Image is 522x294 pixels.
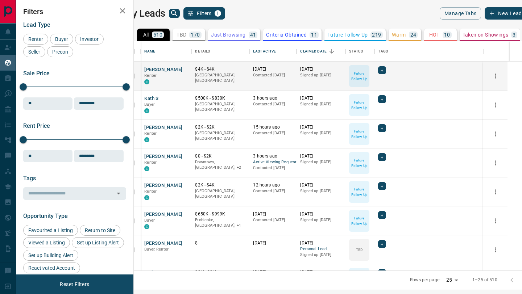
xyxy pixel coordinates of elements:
p: [GEOGRAPHIC_DATA], [GEOGRAPHIC_DATA] [195,130,246,142]
button: more [490,71,501,81]
p: Midtown | Central, Toronto [195,159,246,171]
h2: Filters [23,7,126,16]
p: TBD [177,32,186,37]
span: Set up Listing Alert [74,240,121,245]
div: + [378,153,386,161]
button: more [490,186,501,197]
span: Sale Price [23,70,50,77]
span: + [381,96,383,103]
div: condos.ca [144,166,149,171]
p: Signed up [DATE] [300,252,342,258]
span: Buyer, Renter [144,247,169,252]
span: Renter [144,131,157,136]
p: [DATE] [300,66,342,72]
button: Open [113,188,124,198]
span: Favourited a Listing [26,227,75,233]
p: [DATE] [300,182,342,188]
p: Signed up [DATE] [300,188,342,194]
div: + [378,211,386,219]
button: Kath S [144,95,158,102]
p: Signed up [DATE] [300,217,342,223]
div: condos.ca [144,108,149,113]
p: Future Follow Up [350,129,369,139]
p: Just Browsing [211,32,245,37]
div: Set up Listing Alert [72,237,124,248]
button: Reset Filters [55,278,94,290]
button: Styles [144,269,158,276]
p: Toronto [195,217,246,228]
div: Status [345,41,374,62]
div: Seller [23,46,45,57]
div: Claimed Date [300,41,327,62]
div: condos.ca [144,79,149,84]
p: [DATE] [300,124,342,130]
span: Opportunity Type [23,213,68,219]
div: + [378,66,386,74]
p: 10 [444,32,450,37]
p: Contacted [DATE] [253,188,293,194]
p: Future Follow Up [327,32,368,37]
button: Sort [327,46,337,56]
div: Name [144,41,155,62]
div: + [378,182,386,190]
div: 25 [443,275,461,285]
div: Renter [23,34,48,45]
div: Status [349,41,363,62]
div: Reactivated Account [23,262,80,273]
p: Future Follow Up [350,215,369,226]
p: [DATE] [300,95,342,101]
button: more [490,129,501,139]
span: + [381,240,383,248]
div: Details [195,41,210,62]
p: $4K - $4K [195,66,246,72]
p: Signed up [DATE] [300,72,342,78]
div: Claimed Date [297,41,345,62]
p: 3 hours ago [253,95,293,101]
p: All [143,32,149,37]
p: 24 [410,32,417,37]
span: Return to Site [82,227,118,233]
button: more [490,244,501,255]
p: Contacted [DATE] [253,72,293,78]
span: Seller [26,49,43,55]
span: Buyer [53,36,71,42]
p: [GEOGRAPHIC_DATA], [GEOGRAPHIC_DATA] [195,188,246,199]
div: Name [141,41,191,62]
span: Tags [23,175,36,182]
p: $--- [195,240,246,246]
p: [DATE] [253,66,293,72]
p: Future Follow Up [350,71,369,81]
div: Return to Site [80,225,120,236]
div: condos.ca [144,224,149,229]
span: Active Viewing Request [253,159,293,165]
p: 3 [513,32,515,37]
div: Investor [75,34,104,45]
button: [PERSON_NAME] [144,240,182,247]
p: Future Follow Up [350,100,369,110]
p: Rows per page: [410,277,440,283]
div: + [378,269,386,277]
p: [DATE] [300,211,342,217]
p: $0 - $2K [195,153,246,159]
div: + [378,124,386,132]
span: + [381,182,383,190]
span: Buyer [144,218,155,223]
button: [PERSON_NAME] [144,153,182,160]
span: + [381,125,383,132]
p: Future Follow Up [350,186,369,197]
p: [DATE] [253,240,293,246]
span: Precon [50,49,71,55]
span: + [381,211,383,219]
button: search button [169,9,180,18]
span: Renter [144,189,157,194]
span: Viewed a Listing [26,240,67,245]
p: HOT [429,32,440,37]
span: Renter [144,160,157,165]
span: 1 [215,11,220,16]
p: 15 hours ago [253,124,293,130]
p: Criteria Obtained [266,32,307,37]
div: Favourited a Listing [23,225,78,236]
div: Details [191,41,249,62]
p: 11 [311,32,317,37]
p: Signed up [DATE] [300,101,342,107]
